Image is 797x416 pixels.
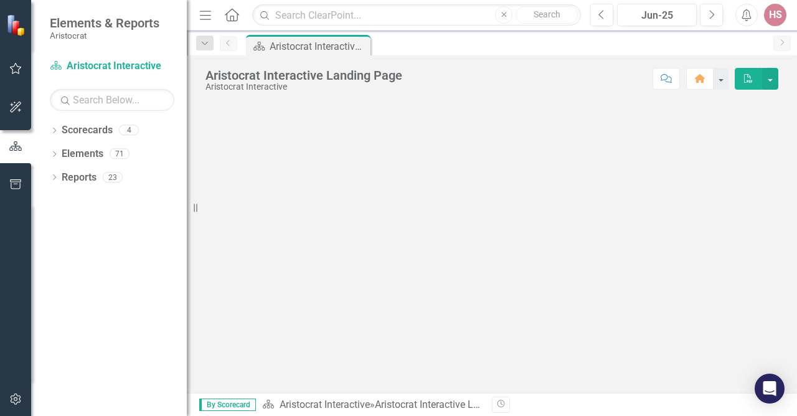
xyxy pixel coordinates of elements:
[270,39,367,54] div: Aristocrat Interactive Landing Page
[110,149,130,159] div: 71
[119,125,139,136] div: 4
[262,398,483,412] div: »
[205,69,402,82] div: Aristocrat Interactive Landing Page
[62,147,103,161] a: Elements
[755,374,785,404] div: Open Intercom Messenger
[50,31,159,40] small: Aristocrat
[103,172,123,182] div: 23
[62,123,113,138] a: Scorecards
[205,82,402,92] div: Aristocrat Interactive
[50,89,174,111] input: Search Below...
[252,4,581,26] input: Search ClearPoint...
[199,399,256,411] span: By Scorecard
[534,9,560,19] span: Search
[617,4,697,26] button: Jun-25
[375,399,529,410] div: Aristocrat Interactive Landing Page
[62,171,97,185] a: Reports
[764,4,786,26] button: HS
[50,16,159,31] span: Elements & Reports
[516,6,578,24] button: Search
[50,59,174,73] a: Aristocrat Interactive
[6,14,28,36] img: ClearPoint Strategy
[621,8,692,23] div: Jun-25
[280,399,370,410] a: Aristocrat Interactive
